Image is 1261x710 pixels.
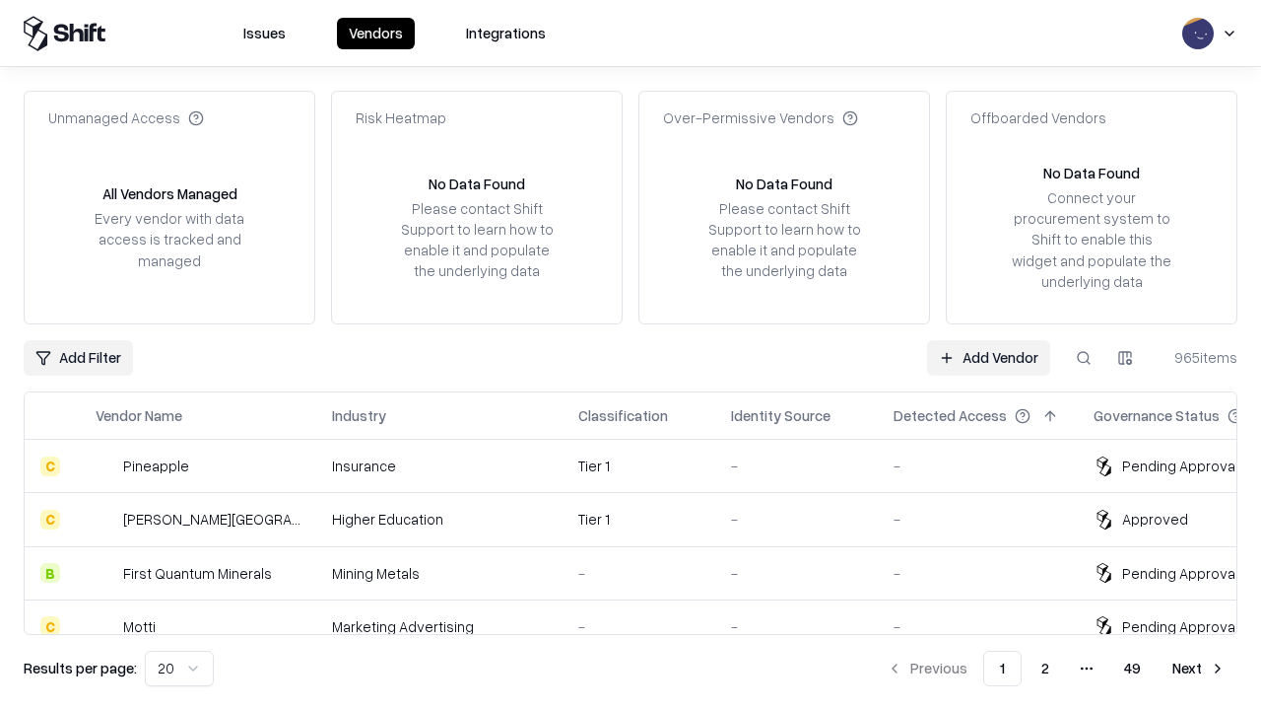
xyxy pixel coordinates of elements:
[48,107,204,128] div: Unmanaged Access
[983,651,1022,686] button: 1
[332,616,547,637] div: Marketing Advertising
[731,616,862,637] div: -
[40,563,60,583] div: B
[731,456,862,476] div: -
[702,198,866,282] div: Please contact Shift Support to learn how to enable it and populate the underlying data
[88,208,251,270] div: Every vendor with data access is tracked and managed
[332,509,547,530] div: Higher Education
[578,456,699,476] div: Tier 1
[578,616,699,637] div: -
[24,340,133,376] button: Add Filter
[454,18,558,49] button: Integrations
[102,183,237,204] div: All Vendors Managed
[578,405,668,426] div: Classification
[736,174,832,194] div: No Data Found
[1010,187,1173,292] div: Connect your procurement system to Shift to enable this widget and populate the underlying data
[123,456,189,476] div: Pineapple
[663,107,858,128] div: Over-Permissive Vendors
[96,457,115,476] img: Pineapple
[1108,651,1157,686] button: 49
[356,107,446,128] div: Risk Heatmap
[731,563,862,584] div: -
[1094,405,1220,426] div: Governance Status
[40,510,60,530] div: C
[578,563,699,584] div: -
[123,509,300,530] div: [PERSON_NAME][GEOGRAPHIC_DATA]
[1122,616,1238,637] div: Pending Approval
[337,18,415,49] button: Vendors
[332,456,547,476] div: Insurance
[1161,651,1237,686] button: Next
[96,405,182,426] div: Vendor Name
[123,563,272,584] div: First Quantum Minerals
[123,616,156,637] div: Motti
[429,174,525,194] div: No Data Found
[731,509,862,530] div: -
[894,563,1062,584] div: -
[40,616,60,636] div: C
[1159,347,1237,368] div: 965 items
[332,405,386,426] div: Industry
[927,340,1050,376] a: Add Vendor
[875,651,1237,686] nav: pagination
[24,658,137,678] p: Results per page:
[232,18,298,49] button: Issues
[1026,651,1065,686] button: 2
[96,510,115,530] img: Reichman University
[894,616,1062,637] div: -
[1122,509,1188,530] div: Approved
[970,107,1106,128] div: Offboarded Vendors
[1122,563,1238,584] div: Pending Approval
[1043,163,1140,183] div: No Data Found
[1122,456,1238,476] div: Pending Approval
[40,457,60,476] div: C
[578,509,699,530] div: Tier 1
[894,509,1062,530] div: -
[96,616,115,636] img: Motti
[96,563,115,583] img: First Quantum Minerals
[731,405,830,426] div: Identity Source
[894,456,1062,476] div: -
[332,563,547,584] div: Mining Metals
[894,405,1007,426] div: Detected Access
[395,198,559,282] div: Please contact Shift Support to learn how to enable it and populate the underlying data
